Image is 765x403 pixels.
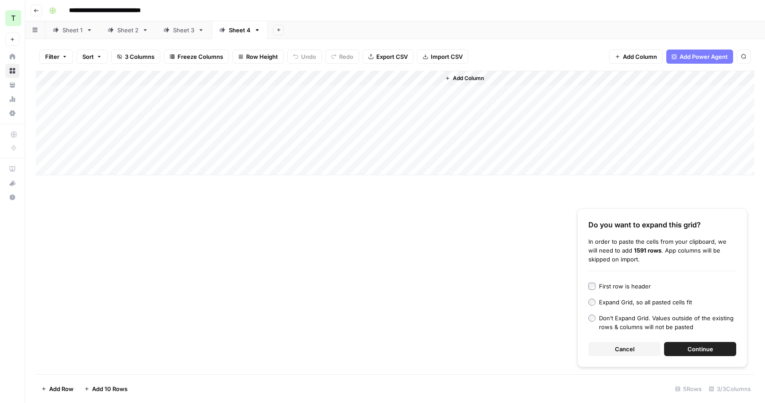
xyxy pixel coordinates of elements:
[588,299,595,306] input: Expand Grid, so all pasted cells fit
[5,50,19,64] a: Home
[164,50,229,64] button: Freeze Columns
[417,50,468,64] button: Import CSV
[599,298,692,307] div: Expand Grid, so all pasted cells fit
[588,219,736,230] div: Do you want to expand this grid?
[246,52,278,61] span: Row Height
[634,247,661,254] b: 1591 rows
[363,50,413,64] button: Export CSV
[49,384,73,393] span: Add Row
[301,52,316,61] span: Undo
[453,74,484,82] span: Add Column
[680,52,728,61] span: Add Power Agent
[599,314,736,331] div: Don’t Expand Grid. Values outside of the existing rows & columns will not be pasted
[82,52,94,61] span: Sort
[666,50,733,64] button: Add Power Agent
[5,176,19,190] button: What's new?
[5,106,19,120] a: Settings
[178,52,223,61] span: Freeze Columns
[705,382,754,396] div: 3/3 Columns
[376,52,408,61] span: Export CSV
[45,52,59,61] span: Filter
[62,26,83,35] div: Sheet 1
[92,384,127,393] span: Add 10 Rows
[609,50,663,64] button: Add Column
[212,21,268,39] a: Sheet 4
[232,50,284,64] button: Row Height
[688,345,713,353] span: Continue
[588,237,736,264] div: In order to paste the cells from your clipboard, we will need to add . App columns will be skippe...
[287,50,322,64] button: Undo
[5,78,19,92] a: Your Data
[45,21,100,39] a: Sheet 1
[39,50,73,64] button: Filter
[325,50,359,64] button: Redo
[441,73,487,84] button: Add Column
[5,7,19,29] button: Workspace: TY SEO Team
[117,26,139,35] div: Sheet 2
[599,282,651,291] div: First row is header
[156,21,212,39] a: Sheet 3
[588,283,595,290] input: First row is header
[5,190,19,204] button: Help + Support
[36,382,79,396] button: Add Row
[77,50,108,64] button: Sort
[588,315,595,322] input: Don’t Expand Grid. Values outside of the existing rows & columns will not be pasted
[623,52,657,61] span: Add Column
[588,342,661,356] button: Cancel
[431,52,463,61] span: Import CSV
[5,162,19,176] a: AirOps Academy
[229,26,251,35] div: Sheet 4
[11,13,15,23] span: T
[664,342,736,356] button: Continue
[111,50,160,64] button: 3 Columns
[5,64,19,78] a: Browse
[672,382,705,396] div: 5 Rows
[100,21,156,39] a: Sheet 2
[615,345,634,353] span: Cancel
[5,92,19,106] a: Usage
[173,26,194,35] div: Sheet 3
[79,382,133,396] button: Add 10 Rows
[339,52,353,61] span: Redo
[6,177,19,190] div: What's new?
[125,52,155,61] span: 3 Columns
